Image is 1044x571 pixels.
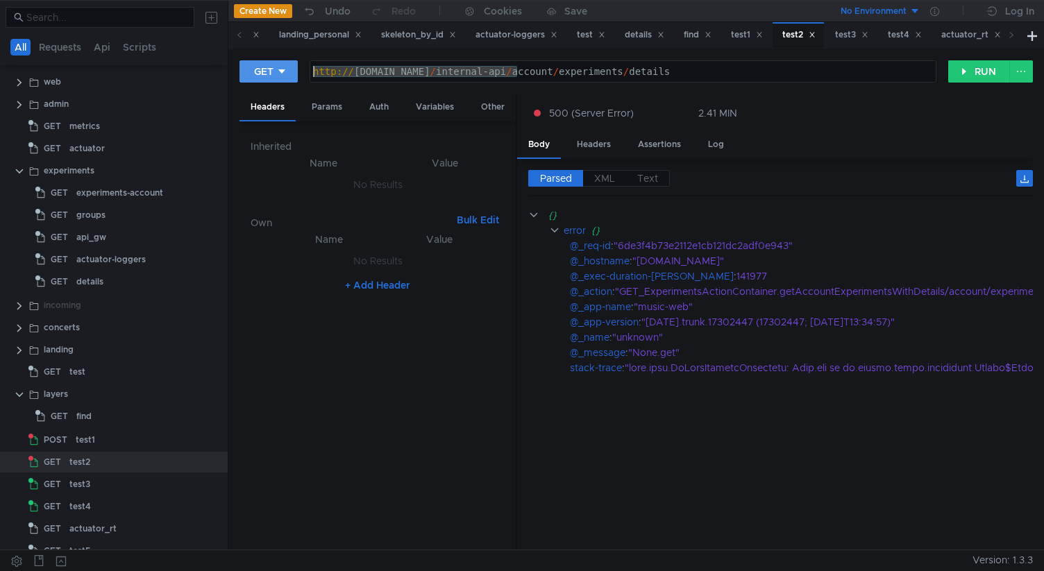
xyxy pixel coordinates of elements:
[570,330,609,345] div: @_name
[251,138,505,155] h6: Inherited
[44,160,94,181] div: experiments
[44,384,68,404] div: layers
[76,182,163,203] div: experiments-account
[239,94,296,121] div: Headers
[564,223,586,238] div: error
[44,116,61,137] span: GET
[44,71,61,92] div: web
[570,360,622,375] div: stack-trace
[69,518,117,539] div: actuator_rt
[517,132,561,159] div: Body
[76,271,103,292] div: details
[731,28,763,42] div: test1
[627,132,692,157] div: Assertions
[44,94,69,114] div: admin
[44,361,61,382] span: GET
[1005,3,1034,19] div: Log In
[44,518,61,539] span: GET
[385,155,505,171] th: Value
[44,452,61,472] span: GET
[325,3,351,19] div: Undo
[44,295,81,316] div: incoming
[69,540,90,561] div: test5
[76,429,95,450] div: test1
[69,452,90,472] div: test2
[470,94,516,120] div: Other
[69,361,85,382] div: test
[69,496,91,517] div: test4
[684,28,712,42] div: find
[339,277,416,293] button: + Add Header
[353,255,403,267] nz-embed-empty: No Results
[273,231,385,248] th: Name
[549,105,634,121] span: 500 (Server Error)
[841,5,907,18] div: No Environment
[625,28,664,42] div: details
[239,60,298,83] button: GET
[292,1,360,22] button: Undo
[948,60,1010,83] button: RUN
[391,3,416,19] div: Redo
[26,10,186,25] input: Search...
[76,227,106,248] div: api_gw
[570,299,631,314] div: @_app-name
[119,39,160,56] button: Scripts
[637,172,658,185] span: Text
[570,238,611,253] div: @_req-id
[51,406,68,427] span: GET
[697,132,735,157] div: Log
[782,28,816,42] div: test2
[10,39,31,56] button: All
[564,6,587,16] div: Save
[570,284,612,299] div: @_action
[76,406,92,427] div: find
[353,178,403,191] nz-embed-empty: No Results
[44,339,74,360] div: landing
[451,212,505,228] button: Bulk Edit
[540,172,572,185] span: Parsed
[381,28,456,42] div: skeleton_by_id
[698,107,737,119] div: 2.41 MIN
[51,205,68,225] span: GET
[69,474,90,495] div: test3
[358,94,400,120] div: Auth
[405,94,465,120] div: Variables
[570,269,734,284] div: @_exec-duration-[PERSON_NAME]
[51,271,68,292] span: GET
[385,231,494,248] th: Value
[44,540,61,561] span: GET
[44,496,61,517] span: GET
[90,39,115,56] button: Api
[234,4,292,18] button: Create New
[69,138,105,159] div: actuator
[279,28,362,42] div: landing_personal
[76,249,146,270] div: actuator-loggers
[570,345,625,360] div: @_message
[44,138,61,159] span: GET
[51,182,68,203] span: GET
[570,253,630,269] div: @_hostname
[69,116,100,137] div: metrics
[566,132,622,157] div: Headers
[941,28,1001,42] div: actuator_rt
[44,474,61,495] span: GET
[76,205,106,225] div: groups
[44,317,80,338] div: concerts
[475,28,557,42] div: actuator-loggers
[35,39,85,56] button: Requests
[262,155,385,171] th: Name
[254,64,273,79] div: GET
[484,3,522,19] div: Cookies
[835,28,868,42] div: test3
[577,28,605,42] div: test
[51,249,68,270] span: GET
[44,429,67,450] span: POST
[251,214,451,231] h6: Own
[594,172,615,185] span: XML
[360,1,426,22] button: Redo
[570,314,639,330] div: @_app-version
[301,94,353,120] div: Params
[51,227,68,248] span: GET
[888,28,922,42] div: test4
[973,550,1033,570] span: Version: 1.3.3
